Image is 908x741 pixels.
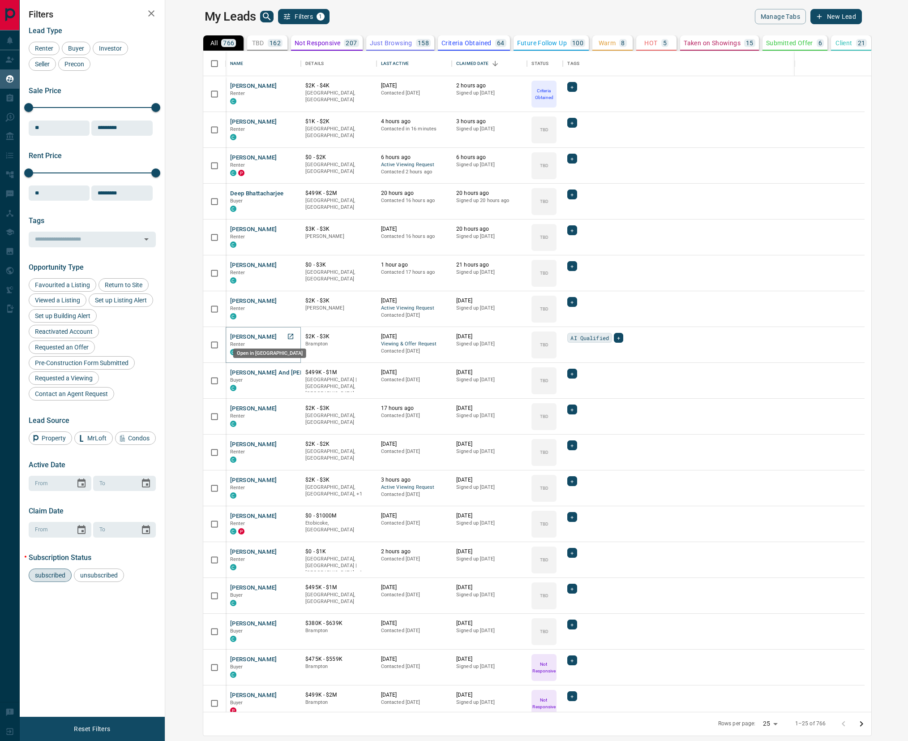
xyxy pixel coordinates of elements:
[759,717,781,730] div: 25
[230,225,277,234] button: [PERSON_NAME]
[456,440,523,448] p: [DATE]
[230,449,245,455] span: Renter
[381,591,447,599] p: Contacted [DATE]
[29,340,95,354] div: Requested an Offer
[567,584,577,594] div: +
[381,376,447,383] p: Contacted [DATE]
[115,431,156,445] div: Condos
[230,385,236,391] div: condos.ca
[74,431,113,445] div: MrLoft
[570,656,574,665] span: +
[29,461,65,469] span: Active Date
[617,333,620,342] span: +
[305,233,372,240] p: [PERSON_NAME]
[456,297,523,305] p: [DATE]
[29,216,44,225] span: Tags
[74,569,124,582] div: unsubscribed
[456,154,523,161] p: 6 hours ago
[456,340,523,348] p: Signed up [DATE]
[746,40,754,46] p: 15
[230,270,245,276] span: Renter
[230,528,236,534] div: condos.ca
[818,40,822,46] p: 6
[317,13,324,20] span: 1
[305,476,372,484] p: $2K - $3K
[230,592,243,598] span: Buyer
[29,151,62,160] span: Rent Price
[517,40,567,46] p: Future Follow Up
[230,126,245,132] span: Renter
[305,305,372,312] p: [PERSON_NAME]
[32,281,93,289] span: Favourited a Listing
[456,412,523,419] p: Signed up [DATE]
[456,190,523,197] p: 20 hours ago
[540,162,548,169] p: TBD
[570,333,609,342] span: AI Qualified
[230,600,236,606] div: condos.ca
[456,591,523,599] p: Signed up [DATE]
[305,154,372,161] p: $0 - $2K
[77,572,121,579] span: unsubscribed
[305,548,372,556] p: $0 - $1K
[99,278,149,292] div: Return to Site
[570,82,574,91] span: +
[452,51,527,76] div: Claimed Date
[62,42,90,55] div: Buyer
[29,293,86,307] div: Viewed a Listing
[305,620,372,627] p: $380K - $639K
[305,333,372,340] p: $2K - $3K
[377,51,452,76] div: Last Active
[599,40,616,46] p: Warm
[540,270,548,276] p: TBD
[456,548,523,556] p: [DATE]
[570,477,574,486] span: +
[230,190,284,198] button: Deep Bhattacharjee
[381,491,447,498] p: Contacted [DATE]
[456,261,523,269] p: 21 hours ago
[230,82,277,90] button: [PERSON_NAME]
[456,90,523,97] p: Signed up [DATE]
[381,225,447,233] p: [DATE]
[381,261,447,269] p: 1 hour ago
[567,620,577,629] div: +
[381,305,447,312] span: Active Viewing Request
[233,349,306,358] div: Open in [GEOGRAPHIC_DATA]
[684,40,741,46] p: Taken on Showings
[381,548,447,556] p: 2 hours ago
[540,341,548,348] p: TBD
[32,375,96,382] span: Requested a Viewing
[527,51,563,76] div: Status
[96,45,125,52] span: Investor
[238,528,244,534] div: property.ca
[29,356,135,370] div: Pre-Construction Form Submitted
[305,591,372,605] p: [GEOGRAPHIC_DATA], [GEOGRAPHIC_DATA]
[456,520,523,527] p: Signed up [DATE]
[570,226,574,235] span: +
[456,512,523,520] p: [DATE]
[73,521,90,539] button: Choose date
[305,269,372,283] p: [GEOGRAPHIC_DATA], [GEOGRAPHIC_DATA]
[93,42,128,55] div: Investor
[621,40,625,46] p: 8
[567,655,577,665] div: +
[305,225,372,233] p: $3K - $3K
[570,441,574,450] span: +
[29,416,69,425] span: Lead Source
[29,9,156,20] h2: Filters
[230,118,277,126] button: [PERSON_NAME]
[381,584,447,591] p: [DATE]
[230,198,243,204] span: Buyer
[540,198,548,205] p: TBD
[540,413,548,420] p: TBD
[29,309,97,323] div: Set up Building Alert
[230,261,277,270] button: [PERSON_NAME]
[230,241,236,248] div: condos.ca
[346,40,357,46] p: 207
[381,233,447,240] p: Contacted 16 hours ago
[381,484,447,491] span: Active Viewing Request
[230,98,236,104] div: condos.ca
[230,313,236,319] div: condos.ca
[305,556,372,577] p: Toronto
[572,40,583,46] p: 100
[381,269,447,276] p: Contacted 17 hours ago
